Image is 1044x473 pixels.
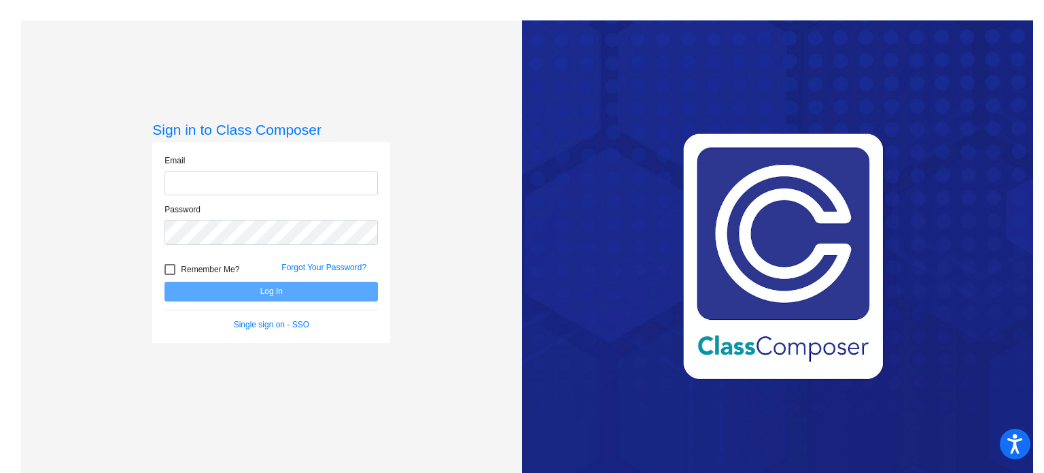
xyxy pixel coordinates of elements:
[281,263,366,272] a: Forgot Your Password?
[181,261,239,278] span: Remember Me?
[164,154,185,167] label: Email
[164,282,378,301] button: Log In
[152,121,390,138] h3: Sign in to Class Composer
[164,203,201,216] label: Password
[234,320,309,329] a: Single sign on - SSO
